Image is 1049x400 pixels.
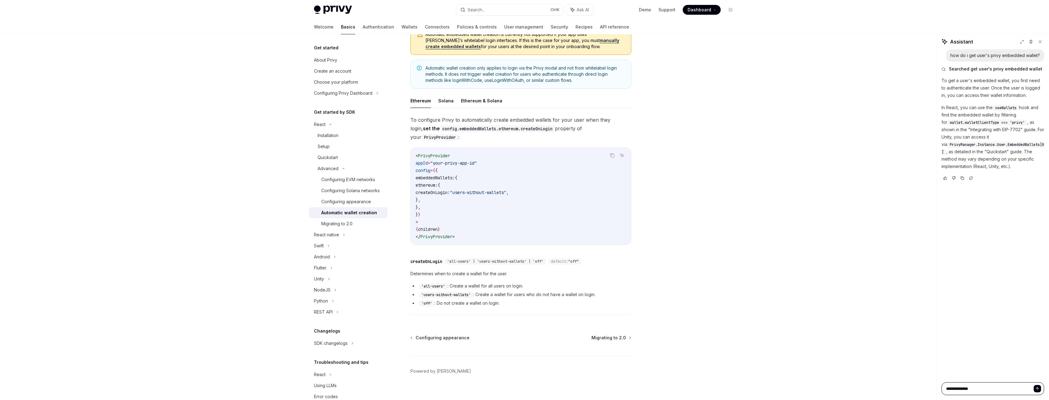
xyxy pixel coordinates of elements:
span: } [416,212,418,217]
span: { [438,182,440,188]
h5: Changelogs [314,327,340,335]
span: Automatic embedded wallet creation is currently not supported if your app uses [PERSON_NAME]’s wh... [425,31,625,50]
img: light logo [314,6,352,14]
a: Connectors [425,20,450,34]
div: Using LLMs [314,382,337,389]
span: { [435,168,438,173]
div: React [314,121,326,128]
li: : Create a wallet for all users on login. [410,282,631,290]
button: Ethereum & Solana [461,93,502,108]
a: Migrating to 2.0 [309,218,387,229]
span: "users-without-wallets" [450,190,506,195]
span: Ask AI [577,7,589,13]
span: }, [416,204,421,210]
a: Authentication [363,20,394,34]
h5: Troubleshooting and tips [314,359,368,366]
a: Quickstart [309,152,387,163]
div: createOnLogin [410,258,442,265]
span: To configure Privy to automatically create embedded wallets for your user when they login, proper... [410,116,631,141]
div: Automatic wallet creation [321,209,377,216]
button: Copy the contents from the code block [608,151,616,159]
span: PrivyManager.Instance.User.EmbeddedWallets[0] [941,142,1044,154]
span: embeddedWallets: [416,175,455,181]
a: Configuring EVM networks [309,174,387,185]
a: API reference [600,20,629,34]
span: > [416,219,418,225]
span: "your-privy-app-id" [430,160,477,166]
span: children [418,227,438,232]
button: Toggle dark mode [726,5,735,15]
span: default: [551,259,568,264]
span: createOnLogin: [416,190,450,195]
div: Configuring Solana networks [321,187,380,194]
span: Ctrl K [550,7,560,12]
a: Policies & controls [457,20,497,34]
div: Configuring EVM networks [321,176,375,183]
span: > [452,234,455,239]
a: Configuring appearance [411,335,470,341]
div: Android [314,253,330,261]
div: About Privy [314,56,337,64]
svg: Note [417,66,422,70]
div: React native [314,231,339,238]
div: React [314,371,326,378]
span: Determines when to create a wallet for the user. [410,270,631,277]
div: NodeJS [314,286,330,294]
span: wallet.walletClientType === 'privy' [950,120,1025,125]
div: Swift [314,242,324,250]
button: Send message [1034,385,1041,392]
div: Unity [314,275,324,283]
span: { [416,227,418,232]
span: Automatic wallet creation only applies to login via the Privy modal and not from whitelabel login... [425,65,625,83]
div: Create an account [314,67,351,75]
a: Demo [639,7,651,13]
div: Installation [318,132,338,139]
div: Setup [318,143,330,150]
a: Configuring appearance [309,196,387,207]
span: Configuring appearance [416,335,470,341]
code: 'off' [419,300,435,307]
a: Basics [341,20,355,34]
code: 'users-without-wallets' [419,292,473,298]
span: , [506,190,509,195]
div: how do i get user's privy embedded wallet? [950,52,1040,59]
span: } [438,227,440,232]
a: Dashboard [683,5,721,15]
a: Security [551,20,568,34]
a: Choose your platform [309,77,387,88]
a: User management [504,20,543,34]
h5: Get started [314,44,338,51]
span: "off" [568,259,579,264]
a: Configuring Solana networks [309,185,387,196]
a: Setup [309,141,387,152]
button: Ask AI [566,4,593,15]
code: 'all-users' [419,283,447,289]
button: Search...CtrlK [456,4,563,15]
h5: Get started by SDK [314,109,355,116]
p: To get a user's embedded wallet, you first need to authenticate the user. Once the user is logged... [941,77,1044,99]
span: 'all-users' | 'users-without-wallets' | 'off' [447,259,544,264]
span: Dashboard [688,7,711,13]
div: SDK changelogs [314,340,348,347]
span: config [416,168,430,173]
div: Advanced [318,165,338,172]
span: }, [416,197,421,203]
svg: Warning [417,32,423,38]
a: About Privy [309,55,387,66]
a: Welcome [314,20,334,34]
a: Wallets [402,20,417,34]
span: < [416,153,418,158]
div: Flutter [314,264,326,272]
code: PrivyProvider [421,134,458,141]
span: } [418,212,421,217]
span: appId [416,160,428,166]
span: PrivyProvider [421,234,452,239]
span: PrivyProvider [418,153,450,158]
span: = [428,160,430,166]
li: : Create a wallet for users who do not have a wallet on login. [410,291,631,298]
a: Migrating to 2.0 [591,335,631,341]
span: useWallets [995,105,1017,110]
p: In React, you can use the hook and find the embedded wallet by filtering for , as shown in the "I... [941,104,1044,170]
a: Using LLMs [309,380,387,391]
div: Choose your platform [314,78,358,86]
